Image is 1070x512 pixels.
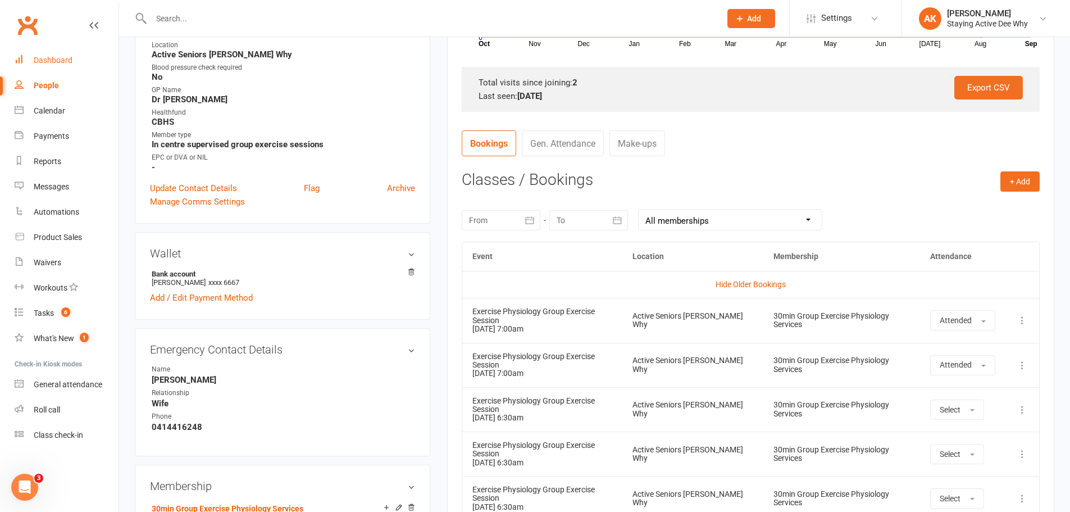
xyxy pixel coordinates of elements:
a: Roll call [15,397,119,423]
div: People [34,81,59,90]
div: [PERSON_NAME] [947,8,1028,19]
a: People [15,73,119,98]
div: Waivers [34,258,61,267]
strong: [PERSON_NAME] [152,375,415,385]
a: Archive [387,182,415,195]
a: Make-ups [609,130,665,156]
strong: No [152,72,415,82]
a: Bookings [462,130,516,156]
span: Attended [940,316,972,325]
a: Add / Edit Payment Method [150,291,253,305]
span: Select [940,405,960,414]
a: Messages [15,174,119,200]
div: Dashboard [34,56,72,65]
span: Settings [821,6,852,31]
div: Workouts [34,283,67,292]
div: Name [152,364,244,375]
div: Total visits since joining: [479,76,1023,89]
span: xxxx 6667 [208,278,239,287]
strong: - [152,162,415,173]
div: Calendar [34,106,65,115]
div: Active Seniors [PERSON_NAME] Why [632,446,753,463]
div: Exercise Physiology Group Exercise Session [472,352,612,370]
a: Clubworx [13,11,42,39]
div: Automations [34,207,79,216]
div: Reports [34,157,61,166]
strong: In centre supervised group exercise sessions [152,139,415,149]
a: Payments [15,124,119,149]
div: Healthfund [152,107,415,118]
a: Reports [15,149,119,174]
button: Attended [930,355,995,375]
td: [DATE] 6:30am [462,432,622,476]
span: 6 [61,307,70,317]
span: 3 [34,474,43,483]
div: Exercise Physiology Group Exercise Session [472,397,612,414]
a: Product Sales [15,225,119,250]
div: Member type [152,130,415,141]
div: Exercise Physiology Group Exercise Session [472,486,612,503]
div: Phone [152,411,244,422]
a: Gen. Attendance [522,130,604,156]
div: Blood pressure check required [152,62,415,73]
th: Membership [763,242,920,271]
strong: Bank account [152,270,409,278]
div: Tasks [34,309,54,318]
div: Relationship [152,388,244,398]
strong: Dr [PERSON_NAME] [152,94,415,105]
span: Select [940,494,960,503]
button: Select [930,444,984,464]
strong: Wife [152,398,415,409]
a: Class kiosk mode [15,423,119,448]
div: Active Seniors [PERSON_NAME] Why [632,356,753,374]
strong: 0414416248 [152,422,415,432]
div: What's New [34,334,74,343]
a: General attendance kiosk mode [15,372,119,397]
div: Staying Active Dee Why [947,19,1028,29]
h3: Classes / Bookings [462,171,1040,189]
div: General attendance [34,380,102,389]
div: Exercise Physiology Group Exercise Session [472,441,612,459]
div: Location [152,40,415,51]
a: Tasks 6 [15,301,119,326]
iframe: Intercom live chat [11,474,38,501]
button: Select [930,400,984,420]
span: Select [940,450,960,459]
a: What's New1 [15,326,119,351]
button: + Add [1000,171,1040,192]
span: Attended [940,360,972,369]
td: [DATE] 6:30am [462,387,622,432]
td: [DATE] 7:00am [462,343,622,387]
span: 1 [80,333,89,342]
button: Select [930,488,984,509]
div: Product Sales [34,233,82,242]
div: Last seen: [479,89,1023,103]
button: Add [727,9,775,28]
div: Active Seniors [PERSON_NAME] Why [632,490,753,508]
div: 30min Group Exercise Physiology Services [773,490,910,508]
div: Active Seniors [PERSON_NAME] Why [632,312,753,329]
strong: CBHS [152,117,415,127]
h3: Wallet [150,247,415,260]
div: Messages [34,182,69,191]
li: [PERSON_NAME] [150,268,415,288]
th: Location [622,242,763,271]
a: Dashboard [15,48,119,73]
h3: Membership [150,480,415,492]
a: Workouts [15,275,119,301]
div: AK [919,7,941,30]
a: Automations [15,200,119,225]
strong: [DATE] [517,91,542,101]
td: [DATE] 7:00am [462,298,622,342]
div: Roll call [34,405,60,414]
div: GP Name [152,85,415,96]
div: Exercise Physiology Group Exercise Session [472,307,612,325]
div: 30min Group Exercise Physiology Services [773,356,910,374]
div: EPC or DVA or NIL [152,152,415,163]
strong: Active Seniors [PERSON_NAME] Why [152,49,415,60]
div: Active Seniors [PERSON_NAME] Why [632,401,753,418]
div: 30min Group Exercise Physiology Services [773,401,910,418]
a: Hide Older Bookings [716,280,786,289]
div: Class check-in [34,431,83,439]
button: Attended [930,310,995,330]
